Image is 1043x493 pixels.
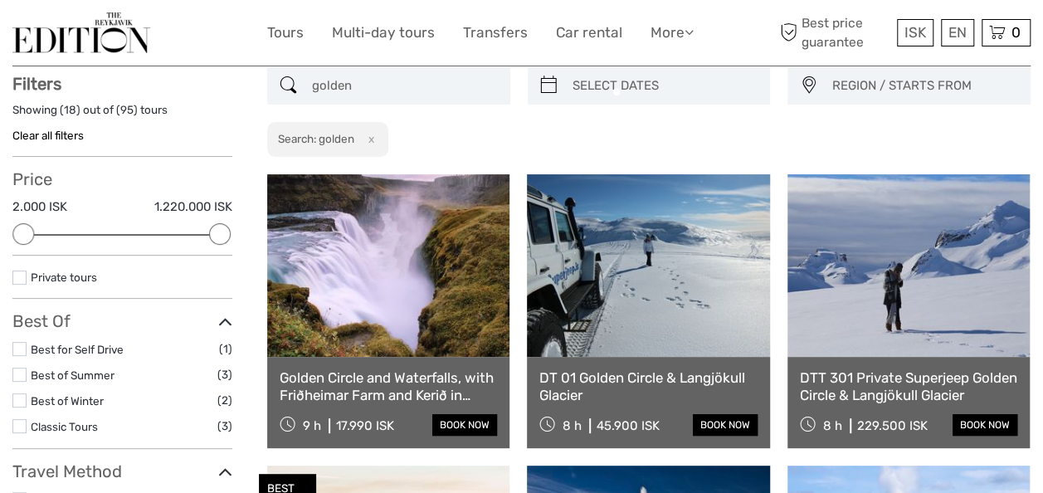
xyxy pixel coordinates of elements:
a: Best for Self Drive [31,343,124,356]
label: 95 [120,102,134,118]
a: DTT 301 Private Superjeep Golden Circle & Langjökull Glacier [800,369,1017,403]
a: Transfers [463,21,528,45]
a: Clear all filters [12,129,84,142]
span: (3) [217,365,232,384]
img: The Reykjavík Edition [12,12,150,53]
a: Golden Circle and Waterfalls, with Friðheimar Farm and Kerið in small group [280,369,497,403]
input: SELECT DATES [566,71,763,100]
div: 17.990 ISK [336,418,394,433]
span: (2) [217,391,232,410]
div: EN [941,19,974,46]
a: book now [953,414,1017,436]
span: 8 h [823,418,842,433]
strong: Filters [12,74,61,94]
h2: Search: golden [278,132,354,145]
span: 9 h [303,418,321,433]
a: Best of Winter [31,394,104,408]
span: (1) [219,339,232,359]
span: 8 h [563,418,582,433]
a: Best of Summer [31,369,115,382]
span: ISK [904,24,926,41]
h3: Best Of [12,311,232,331]
label: 18 [64,102,76,118]
span: (3) [217,417,232,436]
a: book now [693,414,758,436]
a: Car rental [556,21,622,45]
label: 2.000 ISK [12,198,67,216]
button: REGION / STARTS FROM [824,72,1022,100]
button: x [357,130,379,148]
button: Open LiveChat chat widget [191,26,211,46]
span: 0 [1009,24,1023,41]
span: Best price guarantee [776,14,893,51]
a: Multi-day tours [332,21,435,45]
a: Classic Tours [31,420,98,433]
div: 229.500 ISK [857,418,928,433]
div: 45.900 ISK [597,418,660,433]
a: DT 01 Golden Circle & Langjökull Glacier [539,369,757,403]
div: Showing ( ) out of ( ) tours [12,102,232,128]
h3: Price [12,169,232,189]
label: 1.220.000 ISK [154,198,232,216]
a: Private tours [31,271,97,284]
h3: Travel Method [12,461,232,481]
a: book now [432,414,497,436]
p: We're away right now. Please check back later! [23,29,188,42]
a: Tours [267,21,304,45]
input: SEARCH [305,71,502,100]
a: More [651,21,694,45]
